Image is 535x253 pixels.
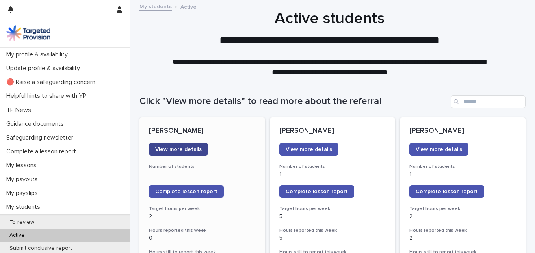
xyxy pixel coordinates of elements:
[409,206,516,212] h3: Target hours per week
[286,147,332,152] span: View more details
[279,143,338,156] a: View more details
[155,189,217,194] span: Complete lesson report
[149,185,224,198] a: Complete lesson report
[149,143,208,156] a: View more details
[149,164,256,170] h3: Number of students
[409,213,516,220] p: 2
[3,51,74,58] p: My profile & availability
[3,120,70,128] p: Guidance documents
[409,164,516,170] h3: Number of students
[3,245,78,252] p: Submit conclusive report
[155,147,202,152] span: View more details
[3,92,93,100] p: Helpful hints to share with YP
[3,176,44,183] p: My payouts
[409,171,516,178] p: 1
[139,2,172,11] a: My students
[279,227,386,234] h3: Hours reported this week
[3,203,46,211] p: My students
[279,171,386,178] p: 1
[3,65,86,72] p: Update profile & availability
[279,235,386,242] p: 5
[3,78,102,86] p: 🔴 Raise a safeguarding concern
[180,2,197,11] p: Active
[409,185,484,198] a: Complete lesson report
[416,189,478,194] span: Complete lesson report
[149,227,256,234] h3: Hours reported this week
[149,171,256,178] p: 1
[149,127,256,136] p: [PERSON_NAME]
[139,96,448,107] h1: Click "View more details" to read more about the referral
[279,206,386,212] h3: Target hours per week
[416,147,462,152] span: View more details
[3,134,80,141] p: Safeguarding newsletter
[409,227,516,234] h3: Hours reported this week
[3,232,31,239] p: Active
[3,106,37,114] p: TP News
[6,25,50,41] img: M5nRWzHhSzIhMunXDL62
[286,189,348,194] span: Complete lesson report
[409,143,468,156] a: View more details
[149,213,256,220] p: 2
[3,162,43,169] p: My lessons
[149,206,256,212] h3: Target hours per week
[279,185,354,198] a: Complete lesson report
[149,235,256,242] p: 0
[409,127,516,136] p: [PERSON_NAME]
[279,127,386,136] p: [PERSON_NAME]
[451,95,526,108] input: Search
[409,235,516,242] p: 2
[3,148,82,155] p: Complete a lesson report
[138,9,521,28] h1: Active students
[3,190,44,197] p: My payslips
[3,219,41,226] p: To review
[279,213,386,220] p: 5
[279,164,386,170] h3: Number of students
